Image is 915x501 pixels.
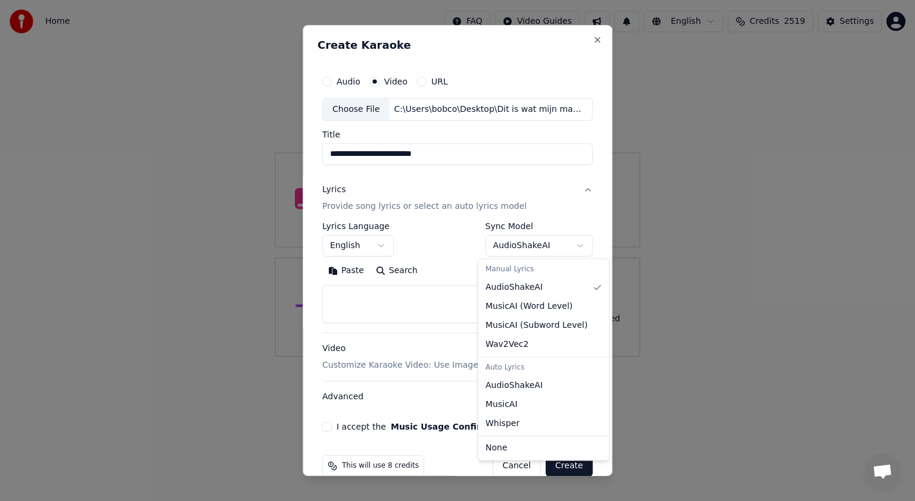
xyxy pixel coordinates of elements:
[485,339,528,350] span: Wav2Vec2
[485,281,543,293] span: AudioShakeAI
[485,442,508,454] span: None
[485,320,587,331] span: MusicAI ( Subword Level )
[485,418,519,430] span: Whisper
[485,380,543,392] span: AudioShakeAI
[481,261,606,278] div: Manual Lyrics
[485,300,572,312] span: MusicAI ( Word Level )
[485,399,518,411] span: MusicAI
[481,359,606,376] div: Auto Lyrics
